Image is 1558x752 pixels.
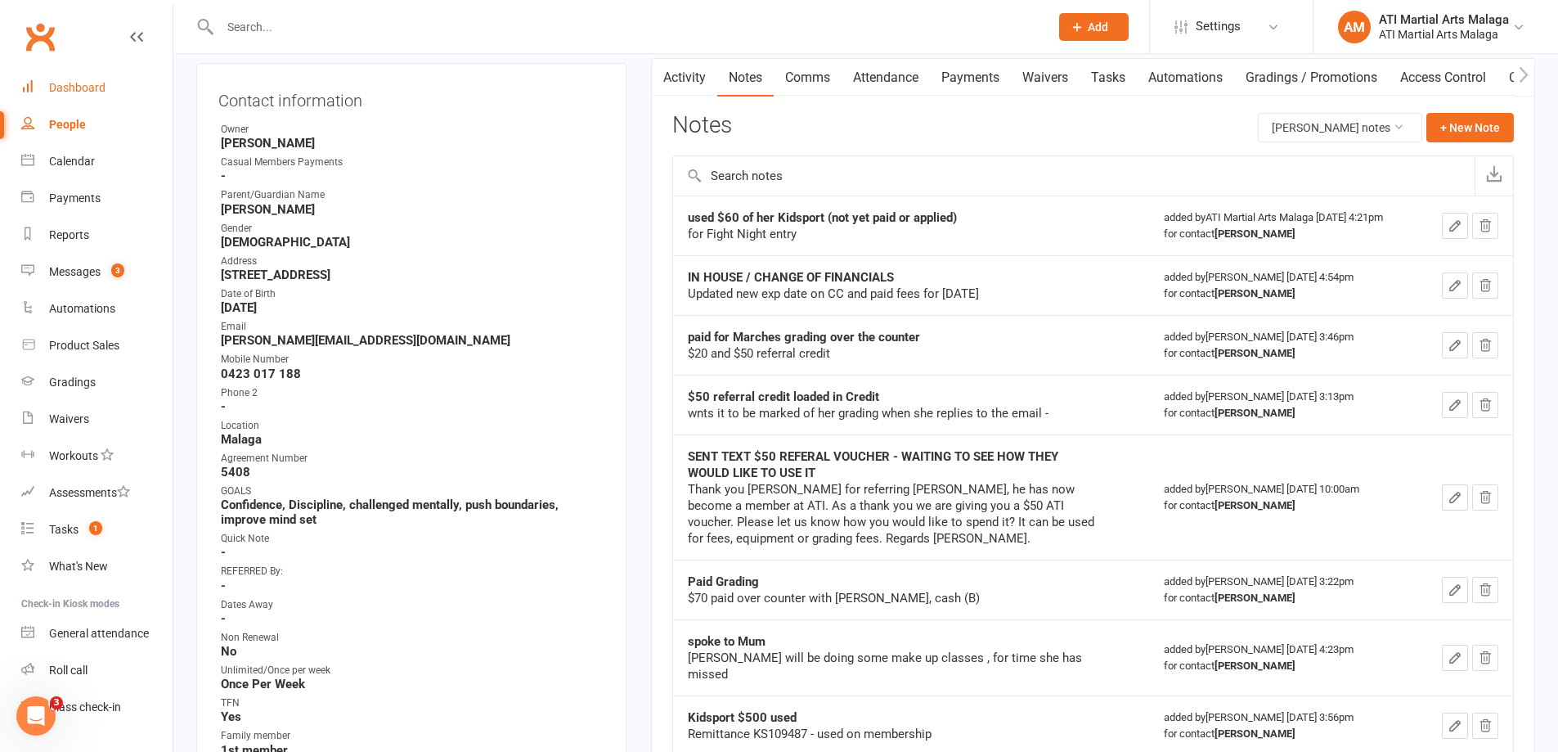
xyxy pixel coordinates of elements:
[221,696,604,711] div: TFN
[1234,59,1389,97] a: Gradings / Promotions
[1338,11,1371,43] div: AM
[21,438,173,475] a: Workouts
[49,81,106,94] div: Dashboard
[1215,227,1295,240] strong: [PERSON_NAME]
[218,85,604,110] h3: Contact information
[49,449,98,462] div: Workouts
[688,481,1097,547] div: Thank you [PERSON_NAME] for referring [PERSON_NAME], he has now become a member at ATI. As a than...
[688,210,957,225] strong: used $60 of her Kidsport (not yet paid or applied)
[21,511,173,548] a: Tasks 1
[221,122,604,137] div: Owner
[21,475,173,511] a: Assessments
[49,523,79,536] div: Tasks
[49,118,86,131] div: People
[221,286,604,302] div: Date of Birth
[16,696,56,736] iframe: Intercom live chat
[221,187,604,203] div: Parent/Guardian Name
[688,710,797,725] strong: Kidsport $500 used
[221,597,604,613] div: Dates Away
[688,574,759,589] strong: Paid Grading
[221,367,604,381] strong: 0423 017 188
[221,630,604,646] div: Non Renewal
[50,696,63,709] span: 3
[688,226,1097,242] div: for Fight Night entry
[49,560,108,573] div: What's New
[221,385,604,401] div: Phone 2
[21,364,173,401] a: Gradings
[49,700,121,714] div: Class check-in
[221,432,604,447] strong: Malaga
[221,677,604,691] strong: Once Per Week
[21,689,173,726] a: Class kiosk mode
[221,333,604,348] strong: [PERSON_NAME][EMAIL_ADDRESS][DOMAIN_NAME]
[221,254,604,269] div: Address
[688,286,1097,302] div: Updated new exp date on CC and paid fees for [DATE]
[21,254,173,290] a: Messages 3
[1164,389,1404,421] div: added by [PERSON_NAME] [DATE] 3:13pm
[688,634,766,649] strong: spoke to Mum
[1215,592,1295,604] strong: [PERSON_NAME]
[1258,113,1422,142] button: [PERSON_NAME] notes
[1164,726,1404,742] div: for contact
[221,498,604,527] strong: Confidence, Discipline, challenged mentally, push boundaries, improve mind set
[688,650,1097,682] div: [PERSON_NAME] will be doing some make up classes , for time she has missed
[21,652,173,689] a: Roll call
[1059,13,1129,41] button: Add
[688,270,894,285] strong: IN HOUSE / CHANGE OF FINANCIALS
[930,59,1011,97] a: Payments
[21,180,173,217] a: Payments
[673,156,1475,196] input: Search notes
[1137,59,1234,97] a: Automations
[1379,27,1509,42] div: ATI Martial Arts Malaga
[1164,590,1404,606] div: for contact
[221,644,604,659] strong: No
[1215,660,1295,672] strong: [PERSON_NAME]
[21,106,173,143] a: People
[1164,481,1404,514] div: added by [PERSON_NAME] [DATE] 10:00am
[1164,574,1404,606] div: added by [PERSON_NAME] [DATE] 3:22pm
[688,590,1097,606] div: $70 paid over counter with [PERSON_NAME], cash (B)
[1389,59,1497,97] a: Access Control
[221,531,604,547] div: Quick Note
[221,728,604,744] div: Family member
[1215,407,1295,419] strong: [PERSON_NAME]
[221,268,604,282] strong: [STREET_ADDRESS]
[221,611,604,626] strong: -
[21,70,173,106] a: Dashboard
[20,16,61,57] a: Clubworx
[221,399,604,414] strong: -
[49,191,101,205] div: Payments
[1164,658,1404,674] div: for contact
[221,235,604,250] strong: [DEMOGRAPHIC_DATA]
[1215,347,1295,359] strong: [PERSON_NAME]
[21,401,173,438] a: Waivers
[21,548,173,585] a: What's New
[688,345,1097,362] div: $20 and $50 referral credit
[221,663,604,678] div: Unlimited/Once per week
[221,352,604,367] div: Mobile Number
[1164,329,1404,362] div: added by [PERSON_NAME] [DATE] 3:46pm
[688,449,1058,480] strong: SENT TEXT $50 REFERAL VOUCHER - WAITING TO SEE HOW THEY WOULD LIKE TO USE IT
[652,59,717,97] a: Activity
[688,726,1097,742] div: Remittance KS109487 - used on membership
[221,709,604,724] strong: Yes
[1164,345,1404,362] div: for contact
[21,290,173,327] a: Automations
[221,564,604,579] div: REFERRED By:
[842,59,930,97] a: Attendance
[215,16,1038,38] input: Search...
[21,327,173,364] a: Product Sales
[21,217,173,254] a: Reports
[221,319,604,335] div: Email
[221,579,604,593] strong: -
[774,59,842,97] a: Comms
[49,486,130,499] div: Assessments
[49,265,101,278] div: Messages
[1088,20,1108,34] span: Add
[49,302,115,315] div: Automations
[1164,405,1404,421] div: for contact
[1164,226,1404,242] div: for contact
[717,59,774,97] a: Notes
[1164,709,1404,742] div: added by [PERSON_NAME] [DATE] 3:56pm
[221,418,604,434] div: Location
